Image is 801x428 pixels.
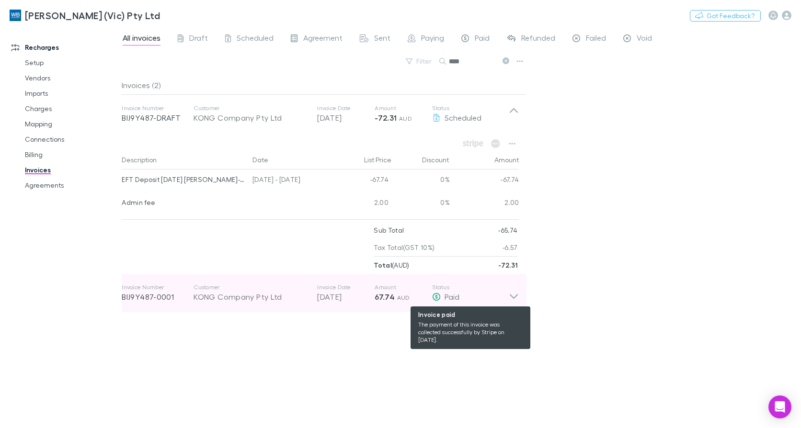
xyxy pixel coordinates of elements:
[374,33,390,45] span: Sent
[375,292,395,302] strong: 67.74
[397,294,410,301] span: AUD
[15,132,127,147] a: Connections
[114,274,526,312] div: Invoice NumberBIJ9Y487-0001CustomerKONG Company Pty LtdInvoice Date[DATE]Amount67.74 AUDStatus
[521,33,555,45] span: Refunded
[375,104,432,112] p: Amount
[392,192,450,215] div: 0%
[498,261,517,269] strong: -72.31
[15,147,127,162] a: Billing
[445,292,459,301] span: Paid
[194,283,308,291] p: Customer
[122,169,245,190] div: EFT Deposit [DATE] [PERSON_NAME]-[DATE]
[15,116,127,132] a: Mapping
[489,137,503,150] span: Available when invoice is finalised
[114,95,526,133] div: Invoice NumberBIJ9Y487-DRAFTCustomerKONG Company Pty LtdInvoice Date[DATE]Amount-72.31 AUDStatusS...
[249,169,335,192] div: [DATE] - [DATE]
[374,257,409,274] p: ( AUD )
[432,283,509,291] p: Status
[25,10,160,21] h3: [PERSON_NAME] (Vic) Pty Ltd
[637,33,652,45] span: Void
[317,283,375,291] p: Invoice Date
[317,104,375,112] p: Invoice Date
[450,192,519,215] div: 2.00
[194,104,308,112] p: Customer
[335,169,392,192] div: -67.74
[189,33,208,45] span: Draft
[374,222,404,239] p: Sub Total
[194,291,308,303] div: KONG Company Pty Ltd
[375,283,432,291] p: Amount
[335,192,392,215] div: 2.00
[15,101,127,116] a: Charges
[15,162,127,178] a: Invoices
[15,70,127,86] a: Vendors
[460,137,486,150] span: Available when invoice is finalised
[475,33,490,45] span: Paid
[194,112,308,124] div: KONG Company Pty Ltd
[498,222,517,239] p: -65.74
[15,178,127,193] a: Agreements
[432,104,509,112] p: Status
[445,113,481,122] span: Scheduled
[450,169,519,192] div: -67.74
[122,192,245,213] div: Admin fee
[317,112,375,124] p: [DATE]
[586,33,606,45] span: Failed
[392,169,450,192] div: 0%
[374,261,392,269] strong: Total
[421,33,444,45] span: Paying
[374,239,435,256] p: Tax Total (GST 10%)
[122,283,194,291] p: Invoice Number
[4,4,166,27] a: [PERSON_NAME] (Vic) Pty Ltd
[317,291,375,303] p: [DATE]
[690,10,761,22] button: Got Feedback?
[768,395,791,418] div: Open Intercom Messenger
[123,33,160,45] span: All invoices
[401,56,437,67] button: Filter
[303,33,343,45] span: Agreement
[122,104,194,112] p: Invoice Number
[375,113,397,123] strong: -72.31
[122,112,194,124] p: BIJ9Y487-DRAFT
[2,40,127,55] a: Recharges
[503,239,518,256] p: -6.57
[15,86,127,101] a: Imports
[237,33,274,45] span: Scheduled
[122,291,194,303] p: BIJ9Y487-0001
[10,10,21,21] img: William Buck (Vic) Pty Ltd's Logo
[15,55,127,70] a: Setup
[399,115,412,122] span: AUD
